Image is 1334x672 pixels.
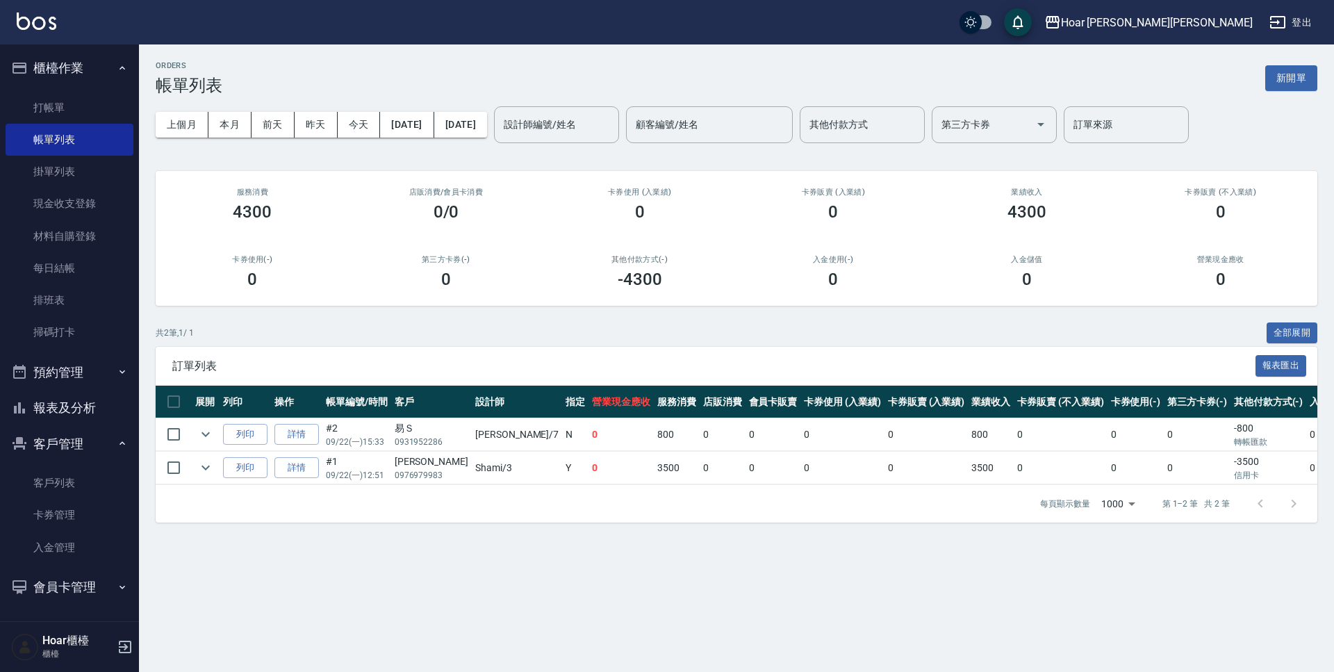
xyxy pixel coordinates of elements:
a: 現金收支登錄 [6,188,133,220]
h2: 入金使用(-) [753,255,914,264]
h2: 入金儲值 [947,255,1107,264]
a: 詳情 [274,424,319,445]
img: Logo [17,13,56,30]
button: 預約管理 [6,354,133,391]
button: 報表匯出 [1255,355,1307,377]
h3: 0 [635,202,645,222]
td: -3500 [1230,452,1307,484]
th: 卡券販賣 (入業績) [884,386,969,418]
p: 09/22 (一) 12:51 [326,469,388,482]
a: 詳情 [274,457,319,479]
h2: 卡券販賣 (入業績) [753,188,914,197]
th: 店販消費 [700,386,746,418]
td: -800 [1230,418,1307,451]
h2: 卡券使用 (入業績) [559,188,720,197]
p: 共 2 筆, 1 / 1 [156,327,194,339]
h3: -4300 [618,270,662,289]
h5: Hoar櫃檯 [42,634,113,648]
th: 操作 [271,386,322,418]
th: 第三方卡券(-) [1164,386,1230,418]
td: 0 [700,418,746,451]
h3: 帳單列表 [156,76,222,95]
td: 800 [654,418,700,451]
button: expand row [195,457,216,478]
button: 列印 [223,457,267,479]
td: 0 [700,452,746,484]
h2: 卡券販賣 (不入業績) [1140,188,1301,197]
th: 客戶 [391,386,472,418]
h3: 0 [1022,270,1032,289]
button: 上個月 [156,112,208,138]
button: save [1004,8,1032,36]
h2: 營業現金應收 [1140,255,1301,264]
a: 排班表 [6,284,133,316]
td: #1 [322,452,391,484]
button: 列印 [223,424,267,445]
p: 每頁顯示數量 [1040,498,1090,510]
td: 0 [884,452,969,484]
th: 卡券販賣 (不入業績) [1014,386,1107,418]
p: 09/22 (一) 15:33 [326,436,388,448]
button: 新開單 [1265,65,1317,91]
button: [DATE] [380,112,434,138]
td: 0 [746,452,801,484]
td: 0 [1014,452,1107,484]
p: 櫃檯 [42,648,113,660]
td: 3500 [654,452,700,484]
p: 第 1–2 筆 共 2 筆 [1162,498,1230,510]
td: 800 [968,418,1014,451]
a: 報表匯出 [1255,359,1307,372]
th: 指定 [562,386,588,418]
button: 昨天 [295,112,338,138]
h3: 0/0 [434,202,459,222]
h3: 4300 [1007,202,1046,222]
p: 0976979983 [395,469,468,482]
h3: 0 [247,270,257,289]
td: 0 [588,452,654,484]
button: 客戶管理 [6,426,133,462]
td: Y [562,452,588,484]
td: Shami /3 [472,452,562,484]
p: 信用卡 [1234,469,1303,482]
th: 其他付款方式(-) [1230,386,1307,418]
a: 卡券管理 [6,499,133,531]
td: 0 [746,418,801,451]
td: 0 [800,452,884,484]
td: 0 [1164,452,1230,484]
button: 前天 [252,112,295,138]
div: Hoar [PERSON_NAME][PERSON_NAME] [1061,14,1253,31]
h2: 店販消費 /會員卡消費 [366,188,527,197]
h3: 0 [1216,270,1226,289]
td: 0 [588,418,654,451]
h2: 業績收入 [947,188,1107,197]
a: 掃碼打卡 [6,316,133,348]
td: 0 [800,418,884,451]
button: [DATE] [434,112,487,138]
th: 卡券使用 (入業績) [800,386,884,418]
th: 設計師 [472,386,562,418]
td: 3500 [968,452,1014,484]
a: 材料自購登錄 [6,220,133,252]
div: [PERSON_NAME] [395,454,468,469]
th: 卡券使用(-) [1107,386,1164,418]
td: N [562,418,588,451]
h3: 4300 [233,202,272,222]
td: 0 [1014,418,1107,451]
h3: 0 [1216,202,1226,222]
td: 0 [1107,452,1164,484]
h3: 服務消費 [172,188,333,197]
a: 新開單 [1265,71,1317,84]
h2: 第三方卡券(-) [366,255,527,264]
h3: 0 [828,270,838,289]
a: 客戶列表 [6,467,133,499]
p: 0931952286 [395,436,468,448]
button: expand row [195,424,216,445]
div: 1000 [1096,485,1140,523]
th: 服務消費 [654,386,700,418]
a: 每日結帳 [6,252,133,284]
button: 報表及分析 [6,390,133,426]
p: 轉帳匯款 [1234,436,1303,448]
span: 訂單列表 [172,359,1255,373]
td: [PERSON_NAME] /7 [472,418,562,451]
td: 0 [1107,418,1164,451]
